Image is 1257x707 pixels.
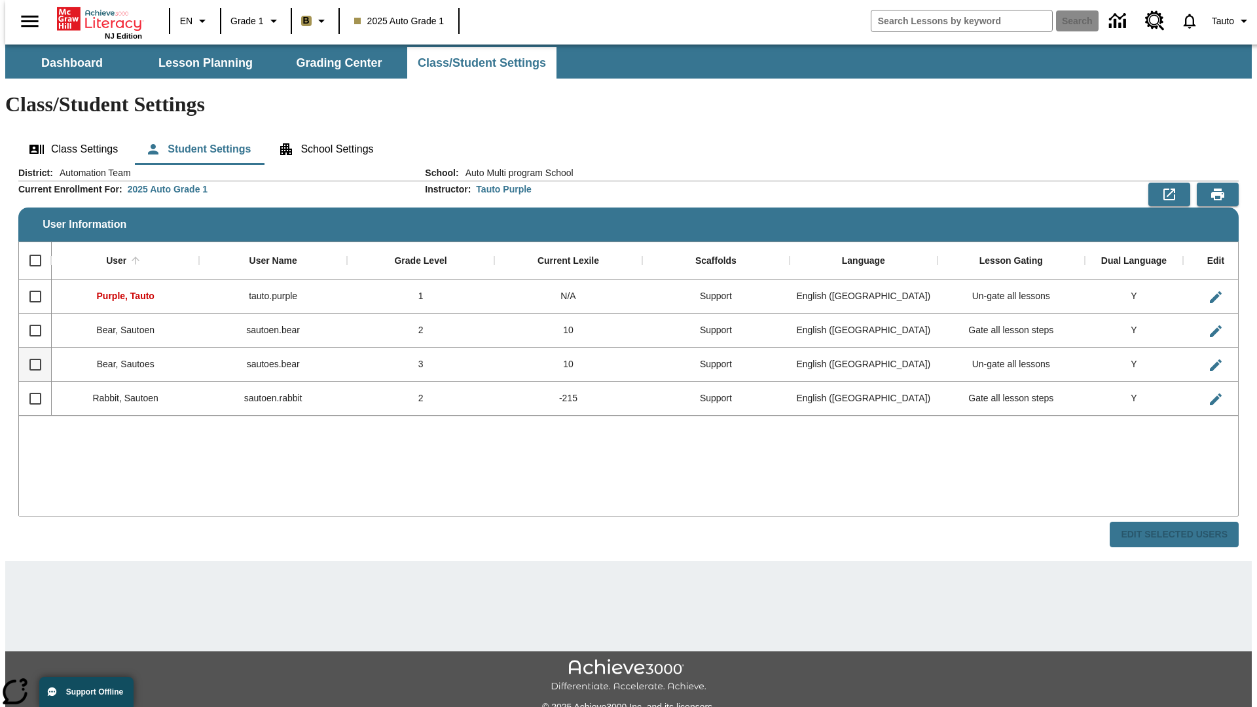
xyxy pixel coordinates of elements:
span: Bear, Sautoes [97,359,155,369]
div: Grade Level [394,255,446,267]
button: Edit User [1203,284,1229,310]
div: Lesson Gating [979,255,1043,267]
a: Home [57,6,142,32]
span: EN [180,14,192,28]
button: Dashboard [7,47,137,79]
div: User Information [18,166,1239,548]
div: SubNavbar [5,45,1252,79]
div: sautoen.bear [199,314,346,348]
button: Profile/Settings [1207,9,1257,33]
div: 10 [494,314,642,348]
div: Gate all lesson steps [938,314,1085,348]
span: Purple, Tauto [97,291,155,301]
div: English (US) [790,382,937,416]
div: 2 [347,382,494,416]
button: Class Settings [18,134,128,165]
button: Support Offline [39,677,134,707]
button: Edit User [1203,386,1229,412]
div: Home [57,5,142,40]
button: Open side menu [10,2,49,41]
button: Grading Center [274,47,405,79]
div: Language [842,255,885,267]
button: Student Settings [135,134,261,165]
div: English (US) [790,314,937,348]
div: Current Lexile [537,255,599,267]
div: -215 [494,382,642,416]
img: Achieve3000 Differentiate Accelerate Achieve [551,659,706,693]
button: School Settings [268,134,384,165]
span: Auto Multi program School [459,166,574,179]
h2: District : [18,168,53,179]
div: tauto.purple [199,280,346,314]
div: Dual Language [1101,255,1167,267]
span: Lesson Planning [158,56,253,71]
button: Print Preview [1197,183,1239,206]
span: Automation Team [53,166,131,179]
span: Tauto [1212,14,1234,28]
div: sautoen.rabbit [199,382,346,416]
div: 2 [347,314,494,348]
span: Bear, Sautoen [96,325,155,335]
div: Un-gate all lessons [938,280,1085,314]
button: Edit User [1203,318,1229,344]
span: Rabbit, Sautoen [93,393,158,403]
input: search field [871,10,1052,31]
div: sautoes.bear [199,348,346,382]
div: Support [642,314,790,348]
span: Dashboard [41,56,103,71]
h2: School : [425,168,458,179]
span: Class/Student Settings [418,56,546,71]
span: NJ Edition [105,32,142,40]
div: 2025 Auto Grade 1 [128,183,208,196]
span: 2025 Auto Grade 1 [354,14,445,28]
button: Export to CSV [1148,183,1190,206]
div: User [106,255,126,267]
button: Lesson Planning [140,47,271,79]
span: Grade 1 [230,14,264,28]
div: SubNavbar [5,47,558,79]
div: Class/Student Settings [18,134,1239,165]
h1: Class/Student Settings [5,92,1252,117]
div: Y [1085,314,1183,348]
a: Notifications [1173,4,1207,38]
span: B [303,12,310,29]
span: Grading Center [296,56,382,71]
div: 10 [494,348,642,382]
button: Boost Class color is light brown. Change class color [296,9,335,33]
div: N/A [494,280,642,314]
button: Grade: Grade 1, Select a grade [225,9,287,33]
h2: Current Enrollment For : [18,184,122,195]
div: Y [1085,382,1183,416]
div: 1 [347,280,494,314]
button: Edit User [1203,352,1229,378]
div: Y [1085,348,1183,382]
div: Y [1085,280,1183,314]
div: Gate all lesson steps [938,382,1085,416]
div: English (US) [790,348,937,382]
div: Un-gate all lessons [938,348,1085,382]
div: Support [642,280,790,314]
div: Tauto Purple [476,183,532,196]
div: User Name [249,255,297,267]
h2: Instructor : [425,184,471,195]
div: Edit [1207,255,1224,267]
div: Support [642,348,790,382]
button: Language: EN, Select a language [174,9,216,33]
span: Support Offline [66,687,123,697]
div: Support [642,382,790,416]
a: Resource Center, Will open in new tab [1137,3,1173,39]
div: 3 [347,348,494,382]
div: English (US) [790,280,937,314]
span: User Information [43,219,126,230]
div: Scaffolds [695,255,737,267]
a: Data Center [1101,3,1137,39]
button: Class/Student Settings [407,47,556,79]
